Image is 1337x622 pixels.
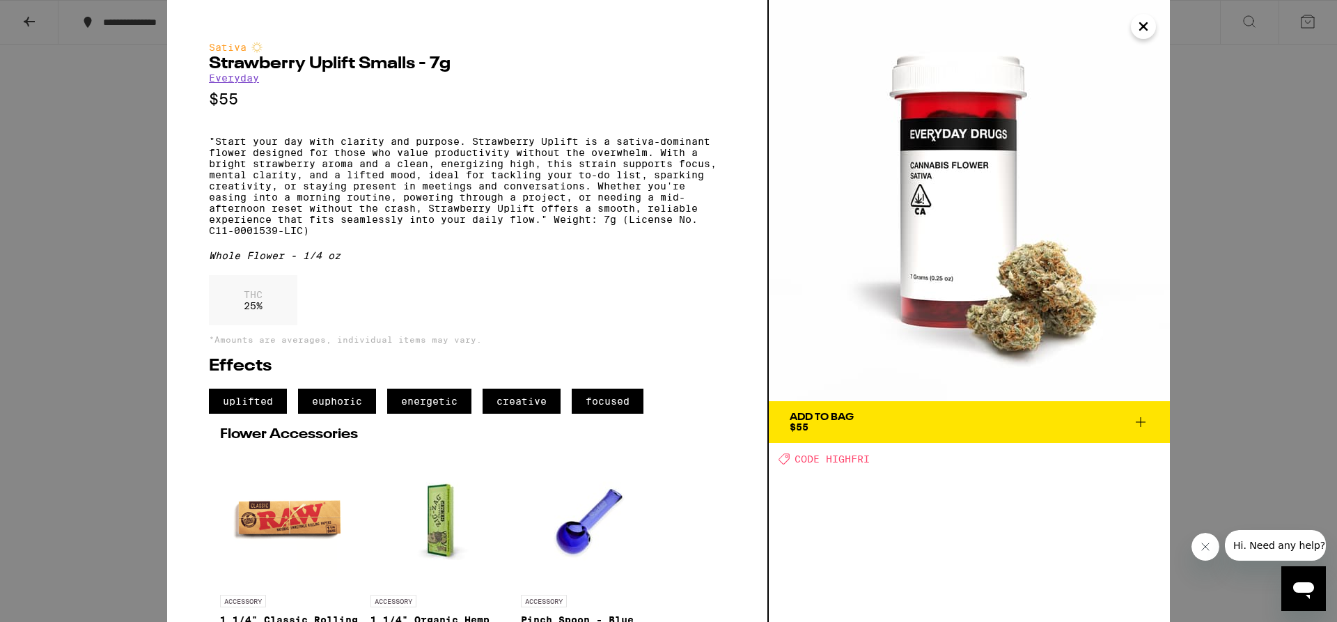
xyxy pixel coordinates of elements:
span: uplifted [209,389,287,414]
p: $55 [209,91,726,108]
p: THC [244,289,263,300]
p: *Amounts are averages, individual items may vary. [209,335,726,344]
img: sativaColor.svg [251,42,263,53]
div: 25 % [209,275,297,325]
button: Add To Bag$55 [769,401,1170,443]
img: Zig-Zag - 1 1/4" Organic Hemp Papers [370,449,510,588]
p: ACCESSORY [370,595,416,607]
iframe: Close message [1191,533,1219,561]
iframe: Button to launch messaging window [1281,566,1326,611]
img: GRAV Accessories - Pinch Spoon - Blue [521,449,660,588]
span: focused [572,389,643,414]
span: creative [483,389,561,414]
span: CODE HIGHFRI [795,453,870,465]
button: Close [1131,14,1156,39]
h2: Effects [209,358,726,375]
div: Sativa [209,42,726,53]
div: Whole Flower - 1/4 oz [209,250,726,261]
p: "Start your day with clarity and purpose. Strawberry Uplift is a sativa-dominant flower designed ... [209,136,726,236]
img: RAW - 1 1/4" Classic Rolling Papers [220,449,359,588]
h2: Strawberry Uplift Smalls - 7g [209,56,726,72]
span: energetic [387,389,471,414]
h2: Flower Accessories [220,428,714,442]
span: euphoric [298,389,376,414]
div: Add To Bag [790,412,854,422]
p: ACCESSORY [220,595,266,607]
span: $55 [790,421,808,433]
iframe: Message from company [1225,530,1326,561]
p: ACCESSORY [521,595,567,607]
a: Everyday [209,72,259,84]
